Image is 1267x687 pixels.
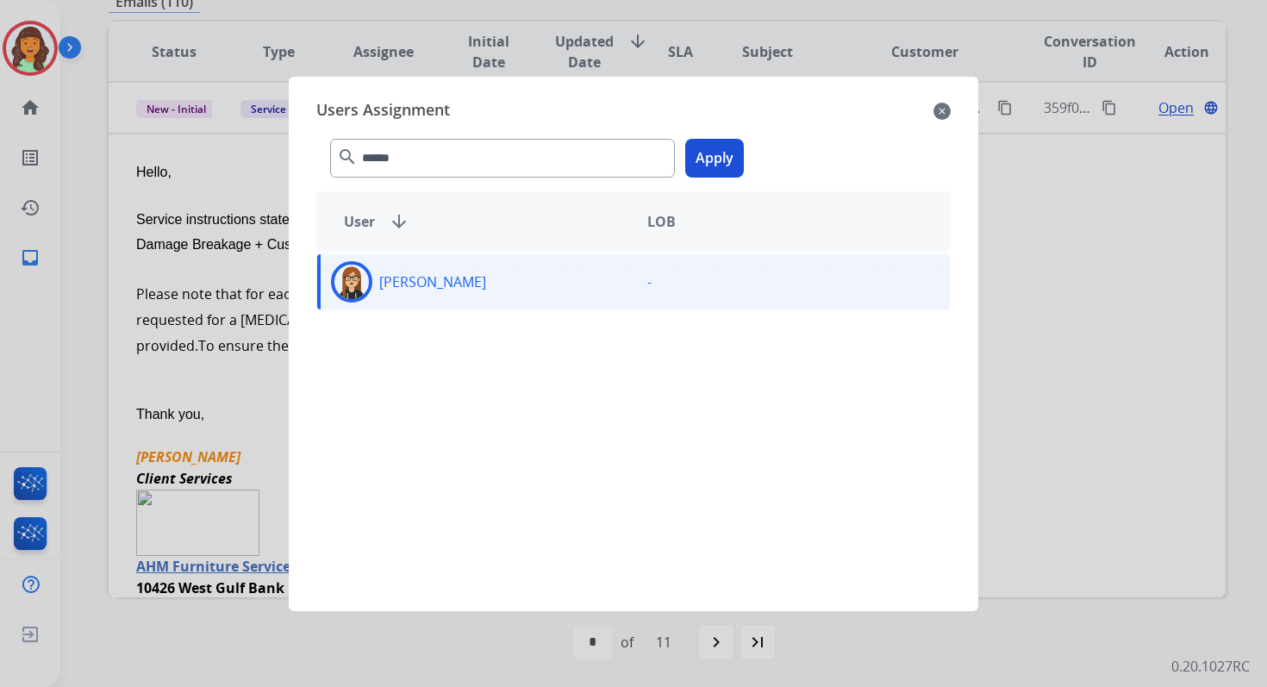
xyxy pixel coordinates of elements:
mat-icon: search [337,147,358,167]
div: User [330,211,633,232]
p: [PERSON_NAME] [379,272,486,292]
mat-icon: close [933,101,951,122]
button: Apply [685,139,744,178]
span: Users Assignment [316,97,450,125]
span: LOB [647,211,676,232]
p: - [647,272,652,292]
mat-icon: arrow_downward [389,211,409,232]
